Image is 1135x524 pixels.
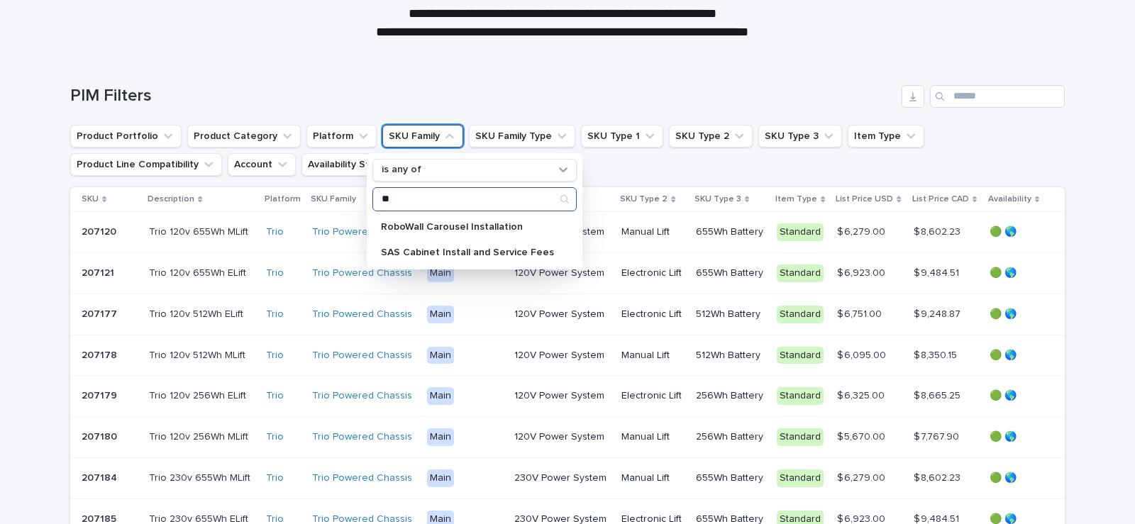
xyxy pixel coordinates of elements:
input: Search [930,85,1065,108]
p: Trio 120v 655Wh ELift [149,264,249,279]
p: is any of [382,164,421,176]
p: Trio 120v 512Wh ELift [149,306,246,320]
h1: PIM Filters [70,86,896,106]
button: SKU Type 3 [758,125,842,147]
p: Trio 230v 655Wh MLift [149,469,253,484]
button: SKU Family [382,125,463,147]
p: 256Wh Battery [696,390,766,402]
tr: 207178207178 Trio 120v 512Wh MLiftTrio 120v 512Wh MLift Trio Trio Powered Chassis Main120V Power ... [70,335,1065,376]
p: 655Wh Battery [696,267,766,279]
p: List Price USD [836,191,893,207]
p: Availability [988,191,1031,207]
p: $ 9,248.87 [914,306,963,320]
p: $ 6,923.00 [837,264,888,279]
a: Trio [266,308,284,320]
p: SKU Family [311,191,356,207]
p: 120V Power System [514,390,610,402]
input: Search [373,188,576,211]
p: SKU Type 2 [620,191,668,207]
button: SKU Type 1 [581,125,663,147]
p: Trio 120v 655Wh MLift [149,223,251,238]
p: 230V Power System [514,472,610,484]
a: Trio Powered Chassis [312,390,412,402]
button: Account [228,153,296,176]
div: Main [427,469,454,487]
div: Main [427,264,454,282]
p: 120V Power System [514,350,610,362]
p: 🟢 🌎 [990,350,1042,362]
p: $ 6,751.00 [837,306,885,320]
p: Trio 120v 256Wh MLift [149,428,251,443]
p: 🟢 🌎 [990,472,1042,484]
p: 512Wh Battery [696,308,766,320]
p: $ 6,279.00 [837,223,888,238]
tr: 207180207180 Trio 120v 256Wh MLiftTrio 120v 256Wh MLift Trio Trio Powered Chassis Main120V Power ... [70,417,1065,458]
div: Standard [777,469,824,487]
p: 655Wh Battery [696,472,766,484]
p: Electronic Lift [621,308,684,320]
p: 207120 [82,223,119,238]
p: Item Type [775,191,817,207]
p: $ 5,670.00 [837,428,888,443]
p: $ 6,325.00 [837,387,887,402]
div: Standard [777,223,824,241]
a: Trio Powered Chassis [312,350,412,362]
p: 120V Power System [514,431,610,443]
div: Standard [777,428,824,446]
a: Trio Powered Chassis [312,308,412,320]
p: SAS Cabinet Install and Service Fees [381,247,554,257]
p: $ 8,602.23 [914,469,963,484]
p: 🟢 🌎 [990,267,1042,279]
tr: 207179207179 Trio 120v 256Wh ELiftTrio 120v 256Wh ELift Trio Trio Powered Chassis Main120V Power ... [70,376,1065,417]
p: $ 7,767.90 [914,428,962,443]
div: Main [427,387,454,405]
button: SKU Type 2 [669,125,753,147]
tr: 207121207121 Trio 120v 655Wh ELiftTrio 120v 655Wh ELift Trio Trio Powered Chassis Main120V Power ... [70,252,1065,294]
button: Availability Status [301,153,414,176]
p: 655Wh Battery [696,226,766,238]
p: Manual Lift [621,472,684,484]
p: Manual Lift [621,226,684,238]
p: 🟢 🌎 [990,390,1042,402]
div: Standard [777,306,824,323]
div: Main [427,347,454,364]
p: SKU [82,191,99,207]
p: 🟢 🌎 [990,308,1042,320]
button: SKU Family Type [469,125,575,147]
a: Trio [266,431,284,443]
a: Trio [266,472,284,484]
p: SKU Type 3 [694,191,741,207]
p: 207180 [82,428,120,443]
p: 207121 [82,264,117,279]
p: List Price CAD [912,191,969,207]
p: $ 6,095.00 [837,347,889,362]
p: $ 9,484.51 [914,264,962,279]
tr: 207120207120 Trio 120v 655Wh MLiftTrio 120v 655Wh MLift Trio Trio Powered Chassis Main120V Power ... [70,212,1065,253]
p: Electronic Lift [621,267,684,279]
p: 207177 [82,306,120,320]
p: Manual Lift [621,350,684,362]
p: 207184 [82,469,120,484]
p: $ 6,279.00 [837,469,888,484]
div: Main [427,428,454,446]
tr: 207184207184 Trio 230v 655Wh MLiftTrio 230v 655Wh MLift Trio Trio Powered Chassis Main230V Power ... [70,457,1065,498]
button: Product Category [187,125,301,147]
button: Platform [306,125,377,147]
p: 512Wh Battery [696,350,766,362]
p: Trio 120v 512Wh MLift [149,347,248,362]
button: Item Type [848,125,924,147]
p: 120V Power System [514,267,610,279]
a: Trio Powered Chassis [312,472,412,484]
p: Trio 120v 256Wh ELift [149,387,249,402]
div: Standard [777,264,824,282]
p: 120V Power System [514,308,610,320]
p: Platform [265,191,301,207]
div: Main [427,306,454,323]
p: $ 8,602.23 [914,223,963,238]
p: 256Wh Battery [696,431,766,443]
a: Trio Powered Chassis [312,431,412,443]
tr: 207177207177 Trio 120v 512Wh ELiftTrio 120v 512Wh ELift Trio Trio Powered Chassis Main120V Power ... [70,294,1065,335]
p: $ 8,665.25 [914,387,963,402]
a: Trio Powered Chassis [312,267,412,279]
